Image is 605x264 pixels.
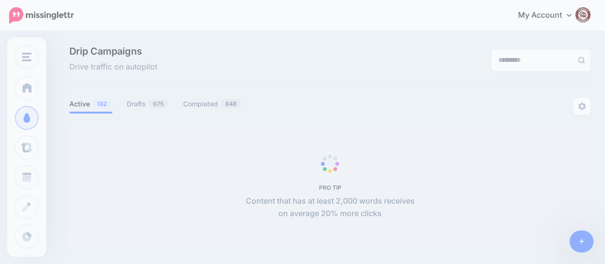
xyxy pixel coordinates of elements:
[69,61,157,73] span: Drive traffic on autopilot
[22,53,32,61] img: menu.png
[578,103,586,110] img: settings-grey.png
[220,99,242,108] span: 848
[241,184,420,191] h5: PRO TIP
[69,46,157,56] span: Drip Campaigns
[578,57,585,64] img: search-grey-6.png
[508,4,591,27] a: My Account
[241,195,420,220] p: Content that has at least 2,000 words receives on average 20% more clicks
[148,99,168,108] span: 675
[92,99,112,108] span: 132
[9,7,74,23] img: Missinglettr
[183,98,242,110] a: Completed848
[127,98,169,110] a: Drafts675
[69,98,112,110] a: Active132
